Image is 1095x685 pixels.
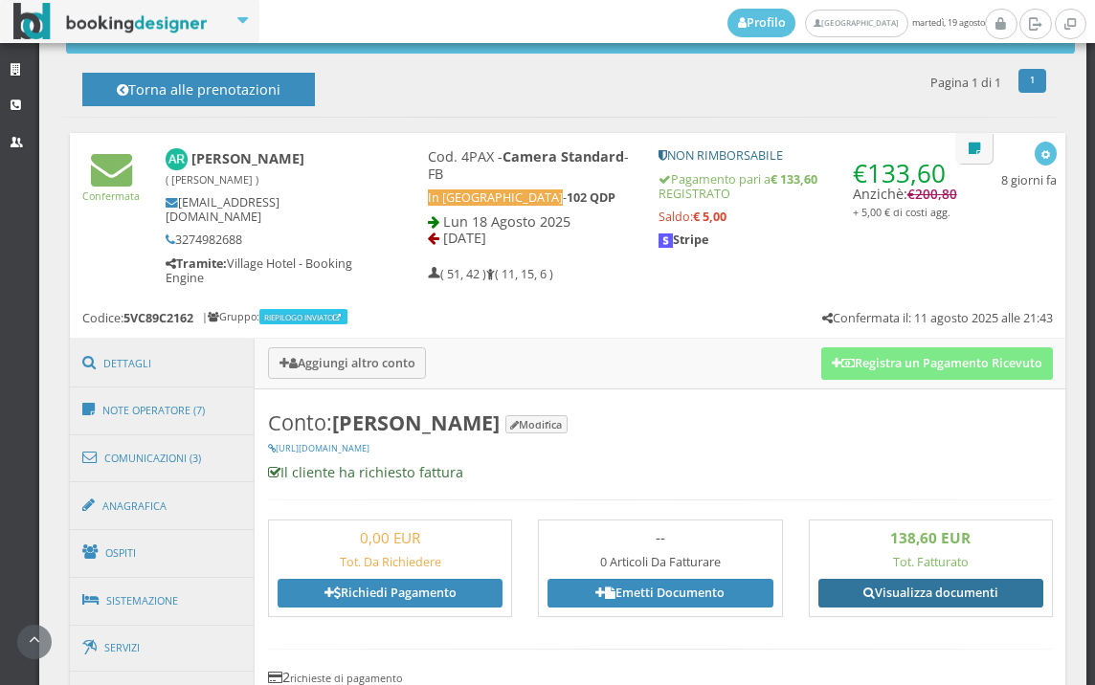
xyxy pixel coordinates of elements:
[428,189,563,206] span: In [GEOGRAPHIC_DATA]
[867,156,946,190] span: 133,60
[166,148,188,170] img: Alka Rani
[268,442,369,454] a: [URL][DOMAIN_NAME]
[268,669,1053,685] h4: 2
[915,186,957,203] span: 200,80
[547,555,772,569] h5: 0 Articoli Da Fatturare
[123,310,193,326] b: 5VC89C2162
[82,73,315,106] button: Torna alle prenotazioni
[853,205,950,219] small: + 5,00 € di costi agg.
[547,579,772,608] a: Emetti Documento
[818,555,1043,569] h5: Tot. Fatturato
[70,481,256,531] a: Anagrafica
[443,212,570,231] span: Lun 18 Agosto 2025
[659,210,956,224] h5: Saldo:
[70,528,256,578] a: Ospiti
[166,195,363,224] h5: [EMAIL_ADDRESS][DOMAIN_NAME]
[70,386,256,435] a: Note Operatore (7)
[166,232,363,247] h5: 3274982688
[1018,69,1046,94] a: 1
[70,433,256,483] a: Comunicazioni (3)
[428,190,634,205] h5: -
[82,172,140,202] a: Confermata
[818,579,1043,608] a: Visualizza documenti
[503,147,624,166] b: Camera Standard
[278,529,503,546] h3: 0,00 EUR
[567,189,615,206] b: 102 QDP
[82,311,193,325] h5: Codice:
[907,186,957,203] span: €
[822,311,1053,325] h5: Confermata il: 11 agosto 2025 alle 21:43
[659,232,707,248] b: Stripe
[443,229,486,247] span: [DATE]
[805,10,907,37] a: [GEOGRAPHIC_DATA]
[547,529,772,546] h3: --
[727,9,796,37] a: Profilo
[268,410,1053,435] h3: Conto:
[166,256,363,285] h5: Village Hotel - Booking Engine
[166,172,258,187] small: ( [PERSON_NAME] )
[727,9,985,37] span: martedì, 19 agosto
[853,148,957,219] h4: Anzichè:
[166,149,304,188] b: [PERSON_NAME]
[268,347,427,379] button: Aggiungi altro conto
[505,415,568,433] button: Modifica
[103,81,293,111] h4: Torna alle prenotazioni
[1001,173,1057,188] h5: 8 giorni fa
[70,576,256,626] a: Sistemazione
[166,255,227,272] b: Tramite:
[771,171,817,188] strong: € 133,60
[290,671,402,685] small: richieste di pagamento
[821,347,1053,380] button: Registra un Pagamento Ricevuto
[268,464,1053,480] h4: Il cliente ha richiesto fattura
[428,148,634,182] h4: Cod. 4PAX - - FB
[930,76,1001,90] h5: Pagina 1 di 1
[278,579,503,608] a: Richiedi Pagamento
[428,267,553,281] h5: ( 51, 42 ) ( 11, 15, 6 )
[264,312,345,322] a: RIEPILOGO INVIATO
[853,156,946,190] span: €
[278,555,503,569] h5: Tot. Da Richiedere
[659,148,956,163] h5: NON RIMBORSABILE
[659,172,956,201] h5: Pagamento pari a REGISTRATO
[13,3,208,40] img: BookingDesigner.com
[659,233,672,247] img: logo-stripe.jpeg
[70,624,256,673] a: Servizi
[890,528,971,547] b: 138,60 EUR
[70,339,256,388] a: Dettagli
[202,311,349,323] h6: | Gruppo:
[332,409,500,436] b: [PERSON_NAME]
[693,209,726,225] strong: € 5,00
